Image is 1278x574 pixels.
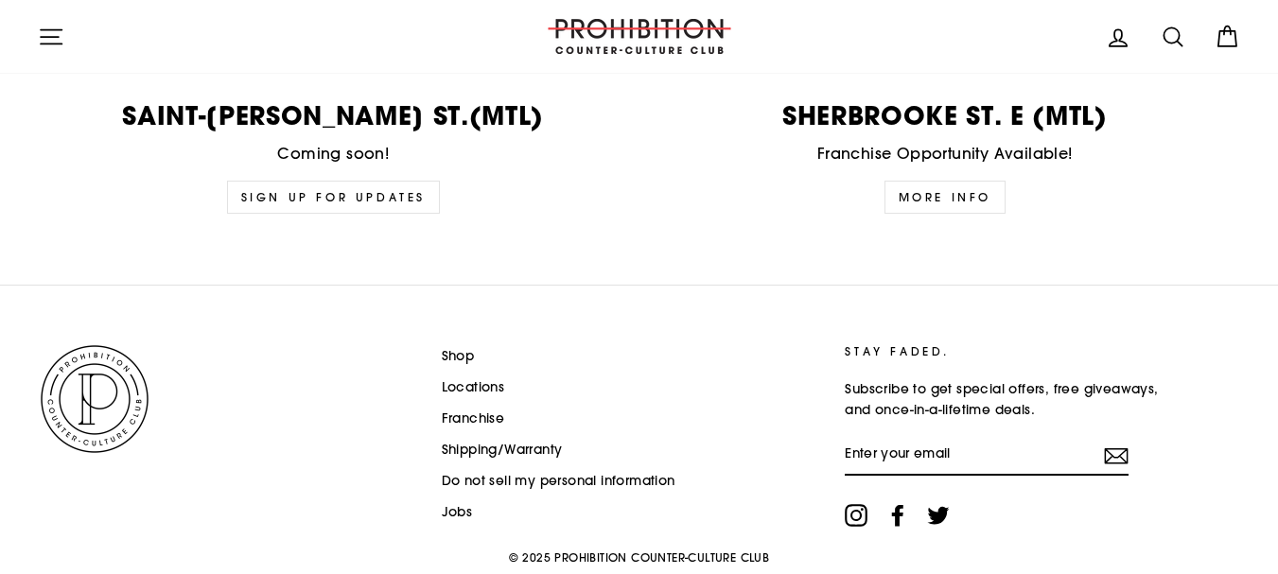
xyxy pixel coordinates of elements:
a: Locations [442,374,505,402]
p: Coming soon! [38,142,629,166]
img: PROHIBITION COUNTER-CULTURE CLUB [545,19,734,54]
img: PROHIBITION COUNTER-CULTURE CLUB [38,342,151,456]
p: Subscribe to get special offers, free giveaways, and once-in-a-lifetime deals. [845,379,1171,421]
p: © 2025 PROHIBITION COUNTER-CULTURE CLUB [38,541,1240,573]
a: Sign up for updates [227,181,440,214]
a: More Info [884,181,1006,214]
a: Jobs [442,498,473,527]
a: Shipping/Warranty [442,436,563,464]
a: Do not sell my personal information [442,467,675,496]
p: Saint-[PERSON_NAME] St.(MTL) [38,102,629,128]
p: STAY FADED. [845,342,1171,360]
input: Enter your email [845,434,1129,476]
p: Franchise Opportunity Available! [650,142,1241,166]
a: Shop [442,342,475,371]
a: Franchise [442,405,505,433]
p: Sherbrooke st. E (mtl) [650,102,1241,128]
